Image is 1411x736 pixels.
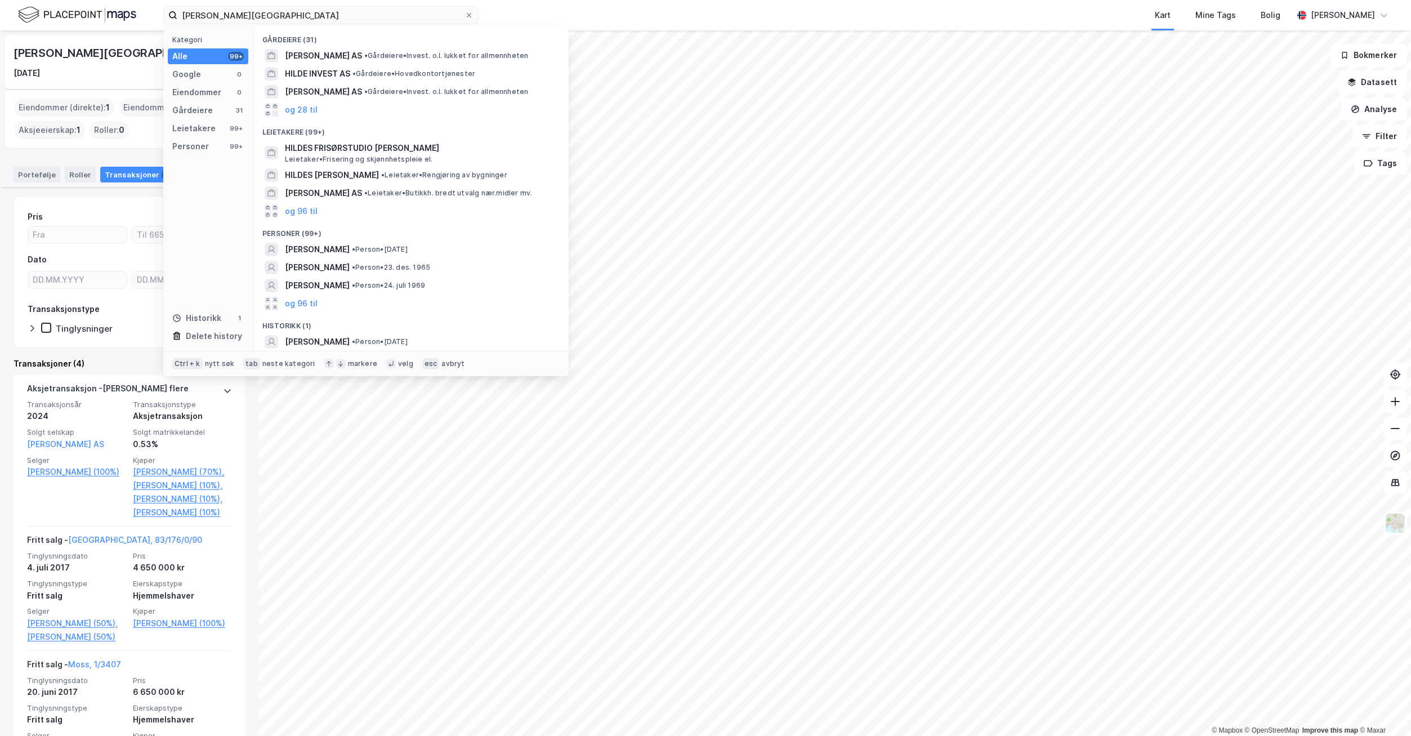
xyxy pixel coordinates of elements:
span: • [352,69,356,78]
div: Roller : [90,121,129,139]
button: og 28 til [285,103,318,117]
img: logo.f888ab2527a4732fd821a326f86c7f29.svg [18,5,136,25]
div: Pris [28,210,43,224]
div: markere [348,359,377,368]
span: Pris [133,551,232,561]
a: [PERSON_NAME] (10%), [133,492,232,506]
div: 2024 [27,409,126,423]
div: 99+ [228,142,244,151]
div: Gårdeiere (31) [253,26,569,47]
div: Bolig [1261,8,1280,22]
a: [PERSON_NAME] (10%), [133,479,232,492]
div: Tinglysninger [56,323,113,334]
div: 4 650 000 kr [133,561,232,574]
div: nytt søk [205,359,235,368]
div: Eiendommer (Indirekte) : [119,99,227,117]
iframe: Chat Widget [1355,682,1411,736]
div: Kategori [172,35,248,44]
span: [PERSON_NAME] [285,261,350,274]
div: 99+ [228,124,244,133]
a: OpenStreetMap [1245,726,1300,734]
div: [PERSON_NAME][GEOGRAPHIC_DATA] [14,44,220,62]
span: • [352,245,355,253]
div: Kart [1155,8,1171,22]
span: Eierskapstype [133,703,232,713]
div: Personer [172,140,209,153]
div: Eiendommer [172,86,221,99]
span: Solgt selskap [27,427,126,437]
div: Leietakere (99+) [253,119,569,139]
span: Leietaker • Frisering og skjønnhetspleie el. [285,155,432,164]
span: • [364,189,368,197]
div: Transaksjonstype [28,302,100,316]
a: [PERSON_NAME] (50%) [27,630,126,644]
a: [PERSON_NAME] (100%) [27,465,126,479]
a: [PERSON_NAME] (100%) [133,617,232,630]
span: Person • 23. des. 1965 [352,263,430,272]
span: • [352,263,355,271]
div: 0.53% [133,438,232,451]
a: [PERSON_NAME] (50%), [27,617,126,630]
div: Aksjetransaksjon [133,409,232,423]
div: Transaksjoner (4) [14,357,245,371]
div: Eiendommer (direkte) : [14,99,114,117]
span: Tinglysningsdato [27,676,126,685]
div: Fritt salg - [27,533,202,551]
div: Ctrl + k [172,358,203,369]
span: [PERSON_NAME] AS [285,49,362,63]
div: [DATE] [14,66,40,80]
span: Eierskapstype [133,579,232,588]
span: HILDES [PERSON_NAME] [285,168,379,182]
div: Personer (99+) [253,220,569,240]
div: [PERSON_NAME] [1311,8,1375,22]
div: Dato [28,253,47,266]
span: Person • [DATE] [352,337,408,346]
span: Selger [27,606,126,616]
span: Transaksjonsår [27,400,126,409]
div: Hjemmelshaver [133,713,232,726]
div: neste kategori [262,359,315,368]
a: [PERSON_NAME] AS [27,439,104,449]
div: tab [243,358,260,369]
div: Leietakere [172,122,216,135]
div: 6 650 000 kr [133,685,232,699]
span: Kjøper [133,606,232,616]
div: 1 [235,314,244,323]
span: [PERSON_NAME] [285,243,350,256]
div: velg [398,359,413,368]
span: 1 [77,123,81,137]
button: Analyse [1341,98,1406,121]
div: Aksjetransaksjon - [PERSON_NAME] flere [27,382,189,400]
div: esc [422,358,440,369]
a: Mapbox [1212,726,1243,734]
div: Fritt salg [27,589,126,603]
span: Transaksjonstype [133,400,232,409]
span: Pris [133,676,232,685]
div: 20. juni 2017 [27,685,126,699]
input: DD.MM.YYYY [28,271,127,288]
span: [PERSON_NAME] [285,279,350,292]
div: Portefølje [14,167,60,182]
span: [PERSON_NAME] AS [285,85,362,99]
div: Historikk (1) [253,313,569,333]
span: Leietaker • Rengjøring av bygninger [381,171,507,180]
div: Google [172,68,201,81]
div: Alle [172,50,187,63]
div: Transaksjoner [100,167,177,182]
div: Gårdeiere [172,104,213,117]
span: Gårdeiere • Invest. o.l. lukket for allmennheten [364,51,528,60]
div: Kontrollprogram for chat [1355,682,1411,736]
div: 4. juli 2017 [27,561,126,574]
div: Delete history [186,329,242,343]
div: Hjemmelshaver [133,589,232,603]
span: Person • [DATE] [352,245,408,254]
a: [PERSON_NAME] (10%) [133,506,232,519]
button: Datasett [1338,71,1406,93]
div: 4 [162,169,173,180]
button: Tags [1354,152,1406,175]
span: HILDES FRISØRSTUDIO [PERSON_NAME] [285,141,555,155]
span: Leietaker • Butikkh. bredt utvalg nær.midler mv. [364,189,532,198]
a: Moss, 1/3407 [68,659,121,669]
span: Tinglysningsdato [27,551,126,561]
span: • [352,281,355,289]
